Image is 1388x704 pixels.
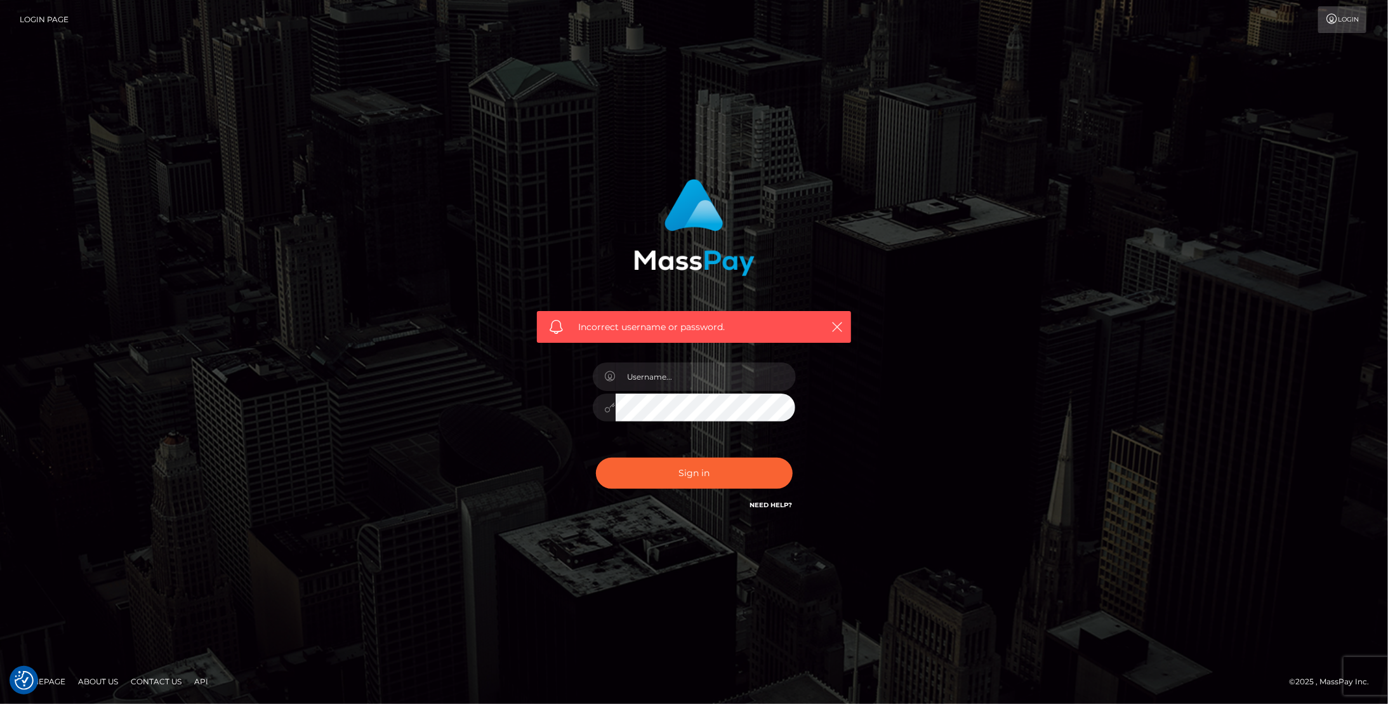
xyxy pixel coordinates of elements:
button: Consent Preferences [15,671,34,690]
img: Revisit consent button [15,671,34,690]
a: Login Page [20,6,69,33]
button: Sign in [596,458,793,489]
a: Login [1318,6,1366,33]
a: Homepage [14,672,70,691]
img: MassPay Login [634,179,755,276]
span: Incorrect username or password. [578,321,810,334]
div: © 2025 , MassPay Inc. [1289,675,1378,689]
a: API [189,672,213,691]
a: About Us [73,672,123,691]
a: Contact Us [126,672,187,691]
input: Username... [616,362,796,391]
a: Need Help? [750,501,793,509]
